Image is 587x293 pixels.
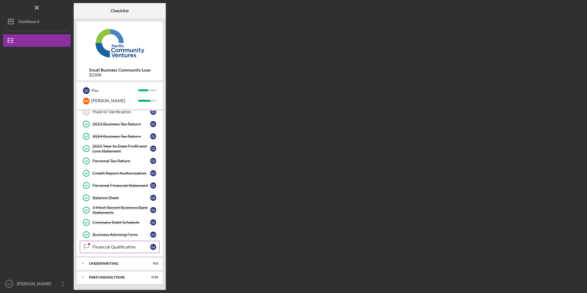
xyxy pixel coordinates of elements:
div: 3 Most Recent Business Bank Statements [92,205,150,215]
img: Product logo [77,25,163,61]
div: You [91,85,138,96]
div: Personal Financial Statement [92,183,150,188]
a: 6Plaid ID VerificationGJ [80,106,160,118]
button: GJ[PERSON_NAME] [3,278,71,290]
a: Personal Financial StatementGJ [80,179,160,192]
tspan: 6 [85,110,87,114]
div: G J [150,182,156,189]
div: Business Advising Form [92,232,150,237]
div: G J [150,232,156,238]
a: Credit Report AuthorizationGJ [80,167,160,179]
div: [PERSON_NAME] [91,96,138,106]
div: G J [150,121,156,127]
div: G J [150,146,156,152]
div: 2023 Business Tax Return [92,122,150,127]
a: Financial QualificationGJ [80,241,160,253]
b: Checklist [111,8,129,13]
div: G J [150,158,156,164]
div: M C [83,98,90,104]
div: G J [150,195,156,201]
div: Underwriting [89,262,143,265]
a: Personal Tax ReturnGJ [80,155,160,167]
a: Balance SheetGJ [80,192,160,204]
div: 0 / 2 [147,262,158,265]
div: G J [150,109,156,115]
a: 2023 Business Tax ReturnGJ [80,118,160,130]
a: Business Advising FormGJ [80,229,160,241]
a: 2024 Business Tax ReturnGJ [80,130,160,143]
a: 2025 Year to Date Profit and Loss StatementGJ [80,143,160,155]
div: [PERSON_NAME] [15,278,55,291]
div: G J [150,219,156,225]
div: G J [150,207,156,213]
div: Financial Qualification [92,244,150,249]
div: G J [150,170,156,176]
div: Prefunding Items [89,275,143,279]
div: G J [83,87,90,94]
div: Plaid ID Verification [92,109,150,114]
a: 3 Most Recent Business Bank StatementsGJ [80,204,160,216]
div: Personal Tax Return [92,158,150,163]
text: GJ [7,282,11,286]
div: $230K [89,72,151,77]
div: Dashboard [18,15,39,29]
div: Credit Report Authorization [92,171,150,176]
div: Company Debt Schedule [92,220,150,225]
div: G J [150,133,156,139]
button: Dashboard [3,15,71,28]
b: Small Business Community Loan [89,68,151,72]
div: Balance Sheet [92,195,150,200]
div: 2025 Year to Date Profit and Loss Statement [92,144,150,154]
div: 2024 Business Tax Return [92,134,150,139]
div: G J [150,244,156,250]
div: 0 / 10 [147,275,158,279]
a: Company Debt ScheduleGJ [80,216,160,229]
